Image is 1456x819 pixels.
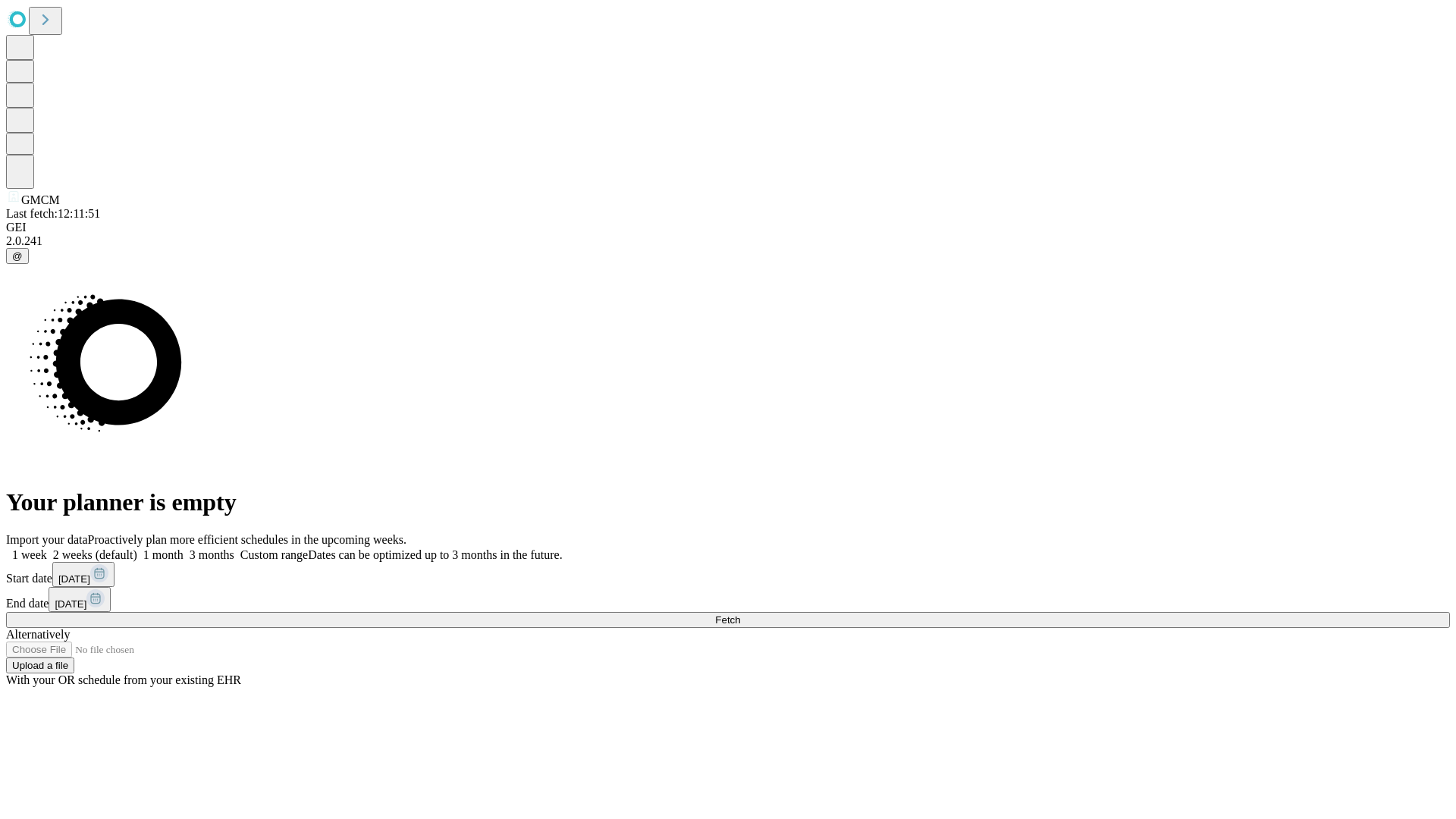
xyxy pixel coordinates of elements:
[143,548,184,561] span: 1 month
[88,533,406,546] span: Proactively plan more efficient schedules in the upcoming weeks.
[308,548,562,561] span: Dates can be optimized up to 3 months in the future.
[6,657,74,673] button: Upload a file
[21,193,60,206] span: GMCM
[52,562,115,587] button: [DATE]
[715,614,740,626] span: Fetch
[6,562,1450,587] div: Start date
[6,221,1450,234] div: GEI
[6,673,241,686] span: With your OR schedule from your existing EHR
[12,548,47,561] span: 1 week
[6,612,1450,628] button: Fetch
[58,573,90,585] span: [DATE]
[53,548,137,561] span: 2 weeks (default)
[49,587,111,612] button: [DATE]
[6,234,1450,248] div: 2.0.241
[240,548,308,561] span: Custom range
[6,533,88,546] span: Import your data
[55,598,86,610] span: [DATE]
[6,628,70,641] span: Alternatively
[6,207,100,220] span: Last fetch: 12:11:51
[190,548,234,561] span: 3 months
[12,250,23,262] span: @
[6,488,1450,516] h1: Your planner is empty
[6,248,29,264] button: @
[6,587,1450,612] div: End date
